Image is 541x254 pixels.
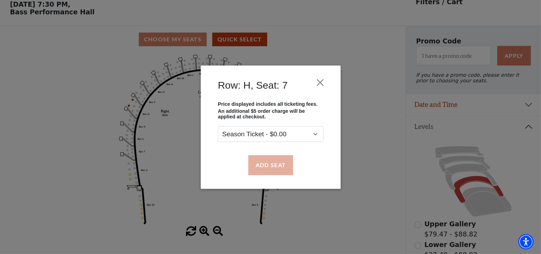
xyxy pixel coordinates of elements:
p: Price displayed includes all ticketing fees. [218,101,323,107]
button: Add Seat [248,155,293,175]
p: An additional $5 order charge will be applied at checkout. [218,108,323,119]
div: Accessibility Menu [518,234,534,249]
button: Close [313,76,327,89]
h4: Row: H, Seat: 7 [218,79,288,91]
